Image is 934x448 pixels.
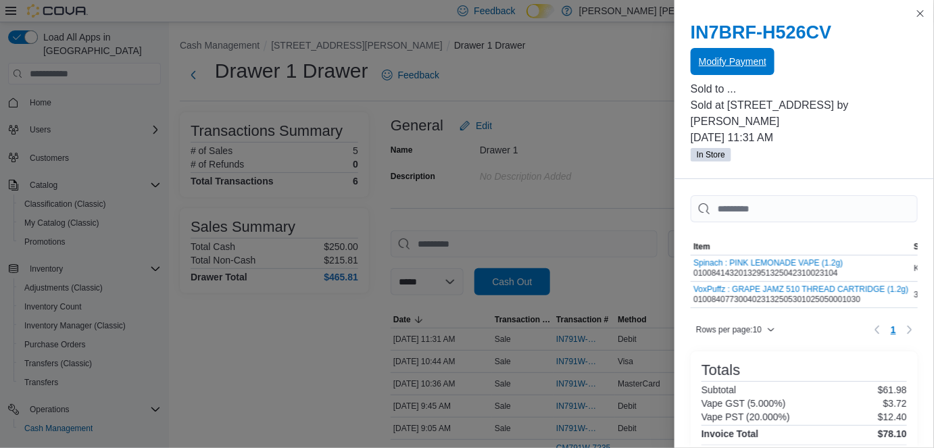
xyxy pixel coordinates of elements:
[691,81,918,97] p: Sold to ...
[885,319,902,341] ul: Pagination for table: MemoryTable from EuiInMemoryTable
[912,5,929,22] button: Close this dialog
[691,48,775,75] button: Modify Payment
[691,239,911,255] button: Item
[702,428,759,439] h4: Invoice Total
[702,412,790,422] h6: Vape PST (20.000%)
[697,149,725,161] span: In Store
[891,323,896,337] span: 1
[902,322,918,338] button: Next page
[693,258,843,268] button: Spinach : PINK LEMONADE VAPE (1.2g)
[691,22,918,43] h2: IN7BRF-H526CV
[885,319,902,341] button: Page 1 of 1
[693,258,843,278] div: 01008414320132951325042310023104
[878,384,907,395] p: $61.98
[693,241,710,252] span: Item
[702,384,736,395] h6: Subtotal
[702,362,740,378] h3: Totals
[691,148,731,161] span: In Store
[691,97,918,130] p: Sold at [STREET_ADDRESS] by [PERSON_NAME]
[693,284,908,305] div: 0100840773004023132505301025050001030
[693,284,908,294] button: VoxPuffz : GRAPE JAMZ 510 THREAD CARTRIDGE (1.2g)
[696,324,762,335] span: Rows per page : 10
[691,322,781,338] button: Rows per page:10
[869,322,885,338] button: Previous page
[878,412,907,422] p: $12.40
[914,241,931,252] span: SKU
[878,428,907,439] h4: $78.10
[699,55,766,68] span: Modify Payment
[702,398,786,409] h6: Vape GST (5.000%)
[691,195,918,222] input: This is a search bar. As you type, the results lower in the page will automatically filter.
[869,319,918,341] nav: Pagination for table: MemoryTable from EuiInMemoryTable
[691,130,918,146] p: [DATE] 11:31 AM
[883,398,907,409] p: $3.72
